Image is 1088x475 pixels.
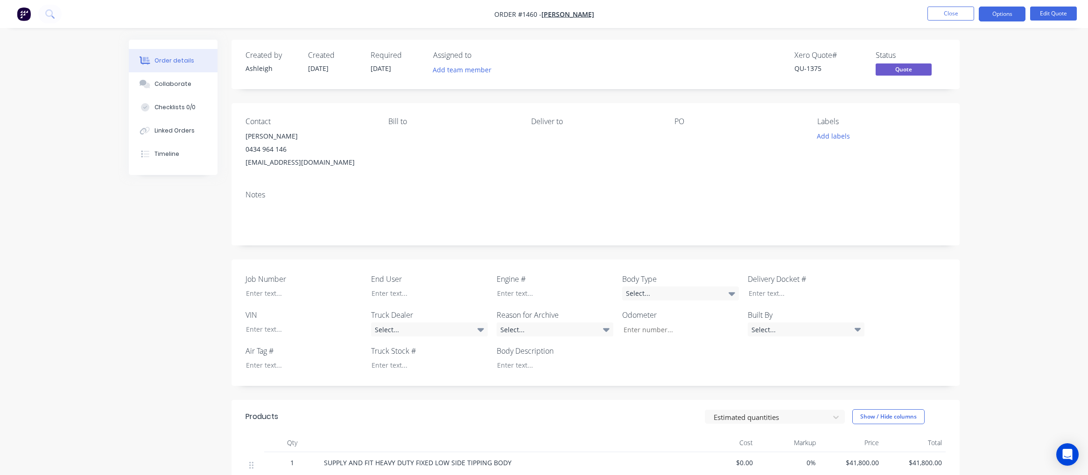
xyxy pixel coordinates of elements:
[371,322,488,336] div: Select...
[154,80,191,88] div: Collaborate
[622,273,739,285] label: Body Type
[927,7,974,21] button: Close
[371,51,422,60] div: Required
[886,458,942,468] span: $41,800.00
[674,117,802,126] div: PO
[1056,443,1079,466] div: Open Intercom Messenger
[433,63,497,76] button: Add team member
[748,273,864,285] label: Delivery Docket #
[129,142,218,166] button: Timeline
[497,345,613,356] label: Body Description
[883,433,946,452] div: Total
[129,49,218,72] button: Order details
[760,458,816,468] span: 0%
[246,309,362,321] label: VIN
[246,143,373,156] div: 0434 964 146
[531,117,659,126] div: Deliver to
[494,10,541,19] span: Order #1460 -
[324,458,512,467] span: SUPPLY AND FIT HEAVY DUTY FIXED LOW SIDE TIPPING BODY
[246,130,373,143] div: [PERSON_NAME]
[246,51,297,60] div: Created by
[129,96,218,119] button: Checklists 0/0
[388,117,516,126] div: Bill to
[246,117,373,126] div: Contact
[17,7,31,21] img: Factory
[154,150,179,158] div: Timeline
[428,63,496,76] button: Add team member
[876,51,946,60] div: Status
[371,345,488,356] label: Truck Stock #
[823,458,879,468] span: $41,800.00
[876,63,932,75] span: Quote
[794,63,864,73] div: QU-1375
[371,309,488,321] label: Truck Dealer
[497,273,613,285] label: Engine #
[541,10,594,19] a: [PERSON_NAME]
[812,130,855,142] button: Add labels
[246,273,362,285] label: Job Number
[246,156,373,169] div: [EMAIL_ADDRESS][DOMAIN_NAME]
[308,64,329,73] span: [DATE]
[820,433,883,452] div: Price
[694,433,757,452] div: Cost
[371,273,488,285] label: End User
[246,190,946,199] div: Notes
[371,64,391,73] span: [DATE]
[246,130,373,169] div: [PERSON_NAME]0434 964 146[EMAIL_ADDRESS][DOMAIN_NAME]
[154,103,196,112] div: Checklists 0/0
[622,286,739,300] div: Select...
[246,345,362,356] label: Air Tag #
[246,63,297,73] div: Ashleigh
[748,322,864,336] div: Select...
[616,322,739,336] input: Enter number...
[1030,7,1077,21] button: Edit Quote
[794,51,864,60] div: Xero Quote #
[264,433,320,452] div: Qty
[433,51,526,60] div: Assigned to
[748,309,864,321] label: Built By
[622,309,739,321] label: Odometer
[979,7,1025,21] button: Options
[308,51,359,60] div: Created
[154,126,195,135] div: Linked Orders
[129,72,218,96] button: Collaborate
[817,117,945,126] div: Labels
[154,56,194,65] div: Order details
[497,309,613,321] label: Reason for Archive
[697,458,753,468] span: $0.00
[497,322,613,336] div: Select...
[246,411,278,422] div: Products
[757,433,820,452] div: Markup
[129,119,218,142] button: Linked Orders
[290,458,294,468] span: 1
[852,409,925,424] button: Show / Hide columns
